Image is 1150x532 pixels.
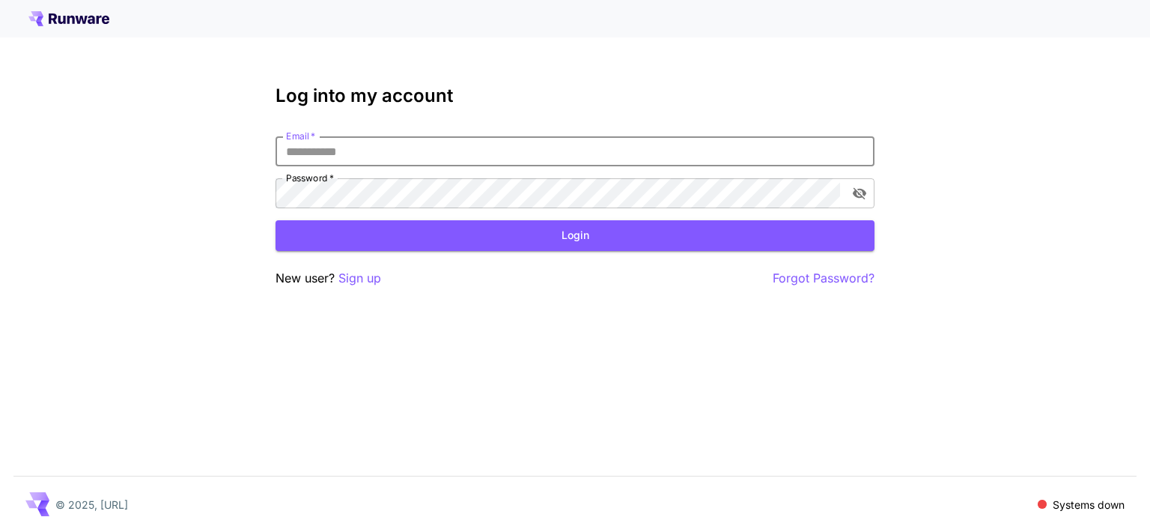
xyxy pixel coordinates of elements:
[276,220,874,251] button: Login
[286,172,334,184] label: Password
[773,269,874,288] button: Forgot Password?
[846,180,873,207] button: toggle password visibility
[338,269,381,288] button: Sign up
[55,497,128,513] p: © 2025, [URL]
[1053,497,1125,513] p: Systems down
[276,85,874,106] h3: Log into my account
[276,269,381,288] p: New user?
[286,130,315,142] label: Email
